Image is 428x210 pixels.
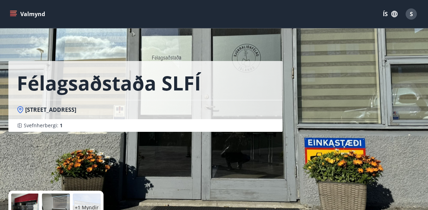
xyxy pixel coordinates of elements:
span: 1 [60,122,63,129]
button: S [403,6,420,22]
button: menu [8,8,48,20]
button: ÍS [379,8,401,20]
span: [STREET_ADDRESS] [25,106,76,114]
h1: Félagsaðstaða SLFÍ [17,69,201,96]
span: S [410,10,413,18]
span: Svefnherbergi : [24,122,63,129]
